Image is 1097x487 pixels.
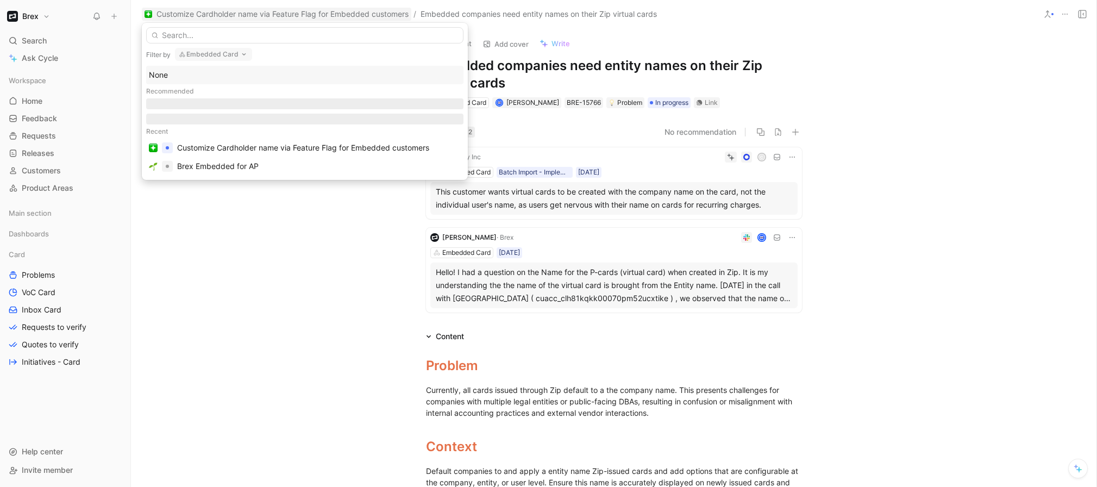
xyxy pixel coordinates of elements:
input: Search... [146,27,463,43]
img: ❇️ [149,143,158,152]
div: Recent [146,124,463,139]
div: Recommended [146,84,463,98]
div: Brex Embedded for AP [177,160,259,173]
div: None [149,68,461,82]
img: 🌱 [149,162,158,171]
div: Filter by [146,51,171,59]
div: Customize Cardholder name via Feature Flag for Embedded customers [177,141,429,154]
button: Embedded Card [175,48,252,61]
